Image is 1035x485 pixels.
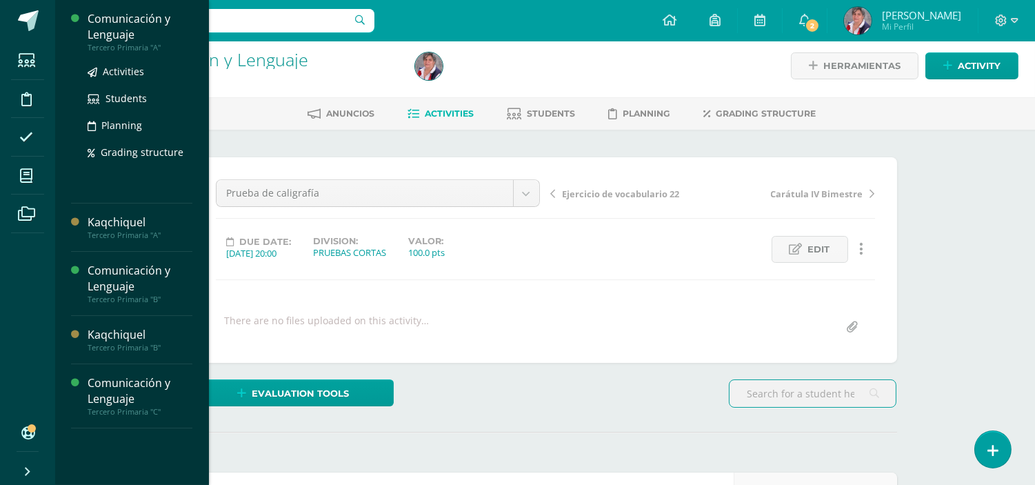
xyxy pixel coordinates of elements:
[730,380,896,407] input: Search for a student here…
[844,7,872,34] img: de0b392ea95cf163f11ecc40b2d2a7f9.png
[623,108,670,119] span: Planning
[88,263,192,295] div: Comunicación y Lenguaje
[88,327,192,343] div: Kaqchiquel
[563,188,680,200] span: Ejercicio de vocabulario 22
[551,186,713,200] a: Ejercicio de vocabulario 22
[882,21,961,32] span: Mi Perfil
[105,92,147,105] span: Students
[88,63,192,79] a: Activities
[88,215,192,240] a: KaqchiquelTercero Primaria "A"
[88,327,192,353] a: KaqchiquelTercero Primaria "B"
[805,18,820,33] span: 2
[808,237,830,262] span: Edit
[314,246,387,259] div: PRUEBAS CORTAS
[925,52,1018,79] a: Activity
[194,379,394,406] a: Evaluation tools
[101,146,183,159] span: Grading structure
[252,381,350,406] span: Evaluation tools
[88,11,192,43] div: Comunicación y Lenguaje
[108,50,399,69] h1: Comunicación y Lenguaje
[88,144,192,160] a: Grading structure
[227,247,292,259] div: [DATE] 20:00
[88,215,192,230] div: Kaqchiquel
[958,53,1001,79] span: Activity
[415,52,443,80] img: de0b392ea95cf163f11ecc40b2d2a7f9.png
[225,314,430,341] div: There are no files uploaded on this activity…
[103,65,144,78] span: Activities
[326,108,374,119] span: Anuncios
[507,103,575,125] a: Students
[88,263,192,304] a: Comunicación y LenguajeTercero Primaria "B"
[64,9,374,32] input: Search a user…
[882,8,961,22] span: [PERSON_NAME]
[240,237,292,247] span: Due date:
[88,407,192,417] div: Tercero Primaria "C"
[823,53,901,79] span: Herramientas
[88,43,192,52] div: Tercero Primaria "A"
[101,119,142,132] span: Planning
[88,343,192,353] div: Tercero Primaria "B"
[703,103,816,125] a: Grading structure
[88,90,192,106] a: Students
[425,108,474,119] span: Activities
[408,103,474,125] a: Activities
[88,295,192,304] div: Tercero Primaria "B"
[308,103,374,125] a: Anuncios
[716,108,816,119] span: Grading structure
[88,375,192,407] div: Comunicación y Lenguaje
[88,11,192,52] a: Comunicación y LenguajeTercero Primaria "A"
[217,180,539,206] a: Prueba de caligrafía
[409,236,445,246] label: Valor:
[88,375,192,417] a: Comunicación y LenguajeTercero Primaria "C"
[608,103,670,125] a: Planning
[791,52,918,79] a: Herramientas
[771,188,863,200] span: Carátula IV Bimestre
[227,180,503,206] span: Prueba de caligrafía
[713,186,875,200] a: Carátula IV Bimestre
[527,108,575,119] span: Students
[88,230,192,240] div: Tercero Primaria "A"
[314,236,387,246] label: Division:
[108,69,399,82] div: Tercero Primaria 'A'
[409,246,445,259] div: 100.0 pts
[88,117,192,133] a: Planning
